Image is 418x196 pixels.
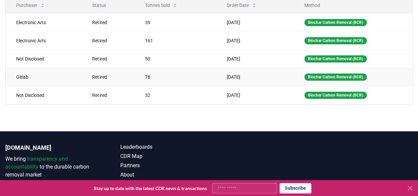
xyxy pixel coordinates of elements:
p: Method [299,2,407,9]
span: transparency and accountability [5,156,68,170]
p: We bring to the durable carbon removal market [5,155,94,179]
div: Biochar Carbon Removal (BCR) [304,73,367,81]
div: Retired [92,74,129,80]
td: Not Disclosed [6,86,82,104]
a: Leaderboards [120,143,209,151]
p: [DOMAIN_NAME] [5,143,94,152]
td: 78 [134,68,216,86]
td: 50 [134,50,216,68]
div: Biochar Carbon Removal (BCR) [304,19,367,26]
a: CDR Map [120,152,209,160]
div: Biochar Carbon Removal (BCR) [304,55,367,62]
div: Biochar Carbon Removal (BCR) [304,37,367,44]
td: Gitlab [6,68,82,86]
div: Retired [92,92,129,98]
td: [DATE] [216,86,294,104]
td: [DATE] [216,50,294,68]
td: 32 [134,86,216,104]
div: Retired [92,19,129,26]
p: Status [87,2,129,9]
td: Electronic Arts [6,13,82,31]
div: Retired [92,56,129,62]
td: [DATE] [216,13,294,31]
td: [DATE] [216,31,294,50]
td: Not Disclosed [6,50,82,68]
div: Retired [92,37,129,44]
a: About [120,171,209,179]
td: 39 [134,13,216,31]
td: Electronic Arts [6,31,82,50]
td: [DATE] [216,68,294,86]
td: 161 [134,31,216,50]
div: Biochar Carbon Removal (BCR) [304,92,367,99]
a: Partners [120,162,209,170]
